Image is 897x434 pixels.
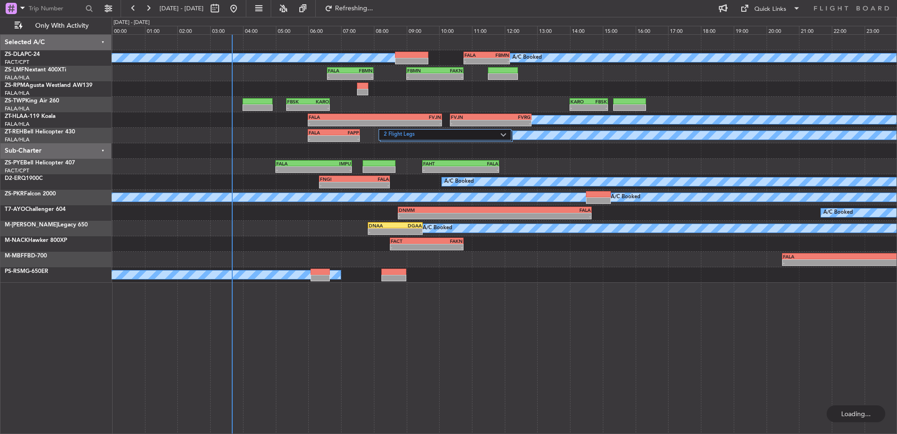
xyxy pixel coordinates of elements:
div: 21:00 [799,26,832,34]
span: Only With Activity [24,23,99,29]
div: A/C Booked [444,175,474,189]
div: DGAA [395,223,422,228]
div: 22:00 [832,26,865,34]
a: T7-AYOChallenger 604 [5,207,66,212]
div: Loading... [827,405,885,422]
div: 03:00 [210,26,243,34]
div: [DATE] - [DATE] [114,19,150,27]
span: ZT-REH [5,129,23,135]
div: FAKN [435,68,463,73]
div: - [354,182,389,188]
div: - [399,213,495,219]
span: M-MBFF [5,253,27,259]
div: Quick Links [754,5,786,14]
div: 20:00 [767,26,799,34]
div: - [309,136,334,141]
div: 01:00 [145,26,178,34]
span: T7-AYO [5,207,25,212]
div: A/C Booked [611,190,640,204]
div: - [423,167,461,172]
a: FALA/HLA [5,74,30,81]
div: 02:00 [177,26,210,34]
div: A/C Booked [423,221,452,235]
div: FVJN [451,114,491,120]
div: A/C Booked [823,206,853,220]
a: FACT/CPT [5,59,29,66]
span: ZS-DLA [5,52,24,57]
div: - [570,105,589,110]
div: - [313,167,351,172]
div: 06:00 [308,26,341,34]
div: - [426,244,463,250]
span: [DATE] - [DATE] [160,4,204,13]
div: FALA [328,68,350,73]
div: DNAA [369,223,395,228]
div: - [407,74,435,79]
a: FALA/HLA [5,90,30,97]
div: FALA [495,207,591,213]
a: M-MBFFBD-700 [5,253,47,259]
div: FNGI [320,176,355,182]
a: FALA/HLA [5,121,30,128]
div: KARO [570,99,589,104]
div: - [287,105,308,110]
div: 08:00 [374,26,407,34]
span: M-NACK [5,238,28,243]
button: Quick Links [736,1,805,16]
button: Only With Activity [10,18,102,33]
div: IMPU [313,161,351,166]
div: - [276,167,314,172]
div: - [350,74,373,79]
a: FACT/CPT [5,167,29,174]
label: 2 Flight Legs [384,131,500,139]
span: ZT-HLA [5,114,23,119]
a: M-NACKHawker 800XP [5,238,67,243]
div: 19:00 [734,26,767,34]
div: - [308,105,329,110]
div: DNMM [399,207,495,213]
div: 14:00 [570,26,603,34]
span: PS-RSM [5,269,25,274]
div: FBMN [350,68,373,73]
div: FBMN [487,52,509,58]
div: - [395,229,422,234]
div: FALA [309,114,375,120]
div: - [320,182,355,188]
div: - [451,120,491,126]
input: Trip Number [29,1,83,15]
div: FAHT [423,161,461,166]
div: - [369,229,395,234]
div: FALA [464,52,487,58]
div: 07:00 [341,26,374,34]
a: ZT-REHBell Helicopter 430 [5,129,75,135]
div: 13:00 [537,26,570,34]
div: 10:00 [439,26,472,34]
a: M-[PERSON_NAME]Legacy 650 [5,222,88,228]
div: - [334,136,359,141]
span: ZS-PYE [5,160,23,166]
a: ZS-DLAPC-24 [5,52,40,57]
button: Refreshing... [320,1,377,16]
div: - [391,244,427,250]
div: - [464,58,487,64]
div: 00:00 [112,26,145,34]
div: - [491,120,531,126]
div: FALA [276,161,314,166]
div: FACT [391,238,427,244]
div: FALA [354,176,389,182]
a: ZT-HLAA-119 Koala [5,114,55,119]
span: ZS-LMF [5,67,24,73]
span: ZS-TWP [5,98,25,104]
div: KARO [308,99,329,104]
div: 15:00 [603,26,636,34]
div: - [375,120,441,126]
div: 16:00 [636,26,669,34]
a: ZS-RPMAgusta Westland AW139 [5,83,92,88]
div: FVJN [375,114,441,120]
a: ZS-PYEBell Helicopter 407 [5,160,75,166]
div: - [435,74,463,79]
div: FAPP [334,130,359,135]
a: D2-ERQ1900C [5,176,43,181]
div: - [309,120,375,126]
div: FAKN [426,238,463,244]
